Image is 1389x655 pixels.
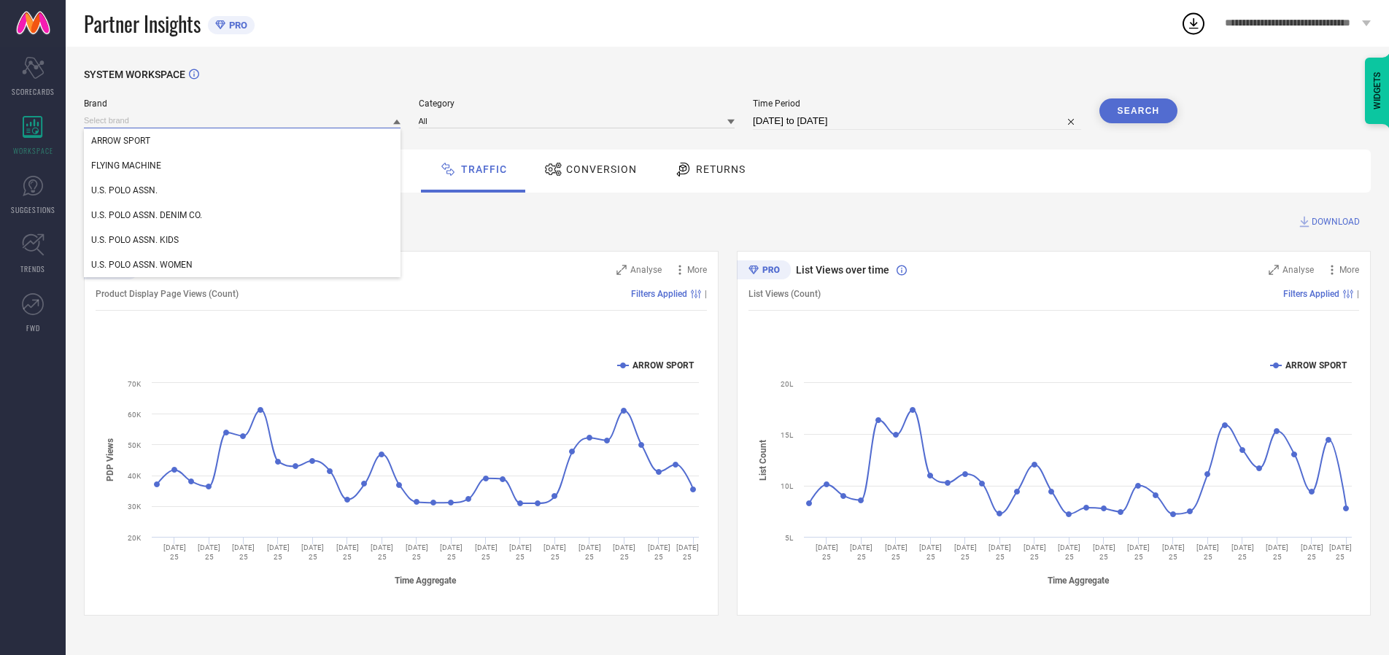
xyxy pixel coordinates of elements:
[648,543,670,561] text: [DATE] 25
[84,228,401,252] div: U.S. POLO ASSN. KIDS
[128,411,142,419] text: 60K
[1196,543,1219,561] text: [DATE] 25
[91,235,179,245] span: U.S. POLO ASSN. KIDS
[1266,543,1288,561] text: [DATE] 25
[128,534,142,542] text: 20K
[753,112,1081,130] input: Select time period
[815,543,837,561] text: [DATE] 25
[1283,289,1339,299] span: Filters Applied
[461,163,507,175] span: Traffic
[579,543,601,561] text: [DATE] 25
[20,263,45,274] span: TRENDS
[84,178,401,203] div: U.S. POLO ASSN.
[1282,265,1314,275] span: Analyse
[988,543,1011,561] text: [DATE] 25
[566,163,637,175] span: Conversion
[1300,543,1323,561] text: [DATE] 25
[850,543,873,561] text: [DATE] 25
[91,210,202,220] span: U.S. POLO ASSN. DENIM CO.
[919,543,942,561] text: [DATE] 25
[128,472,142,480] text: 40K
[1312,214,1360,229] span: DOWNLOAD
[696,163,746,175] span: Returns
[1339,265,1359,275] span: More
[163,543,186,561] text: [DATE] 25
[616,265,627,275] svg: Zoom
[631,289,687,299] span: Filters Applied
[953,543,976,561] text: [DATE] 25
[737,260,791,282] div: Premium
[84,203,401,228] div: U.S. POLO ASSN. DENIM CO.
[1092,543,1115,561] text: [DATE] 25
[1099,98,1178,123] button: Search
[91,136,150,146] span: ARROW SPORT
[84,153,401,178] div: FLYING MACHINE
[12,86,55,97] span: SCORECARDS
[1047,575,1109,586] tspan: Time Aggregate
[13,145,53,156] span: WORKSPACE
[748,289,821,299] span: List Views (Count)
[785,534,794,542] text: 5L
[1127,543,1150,561] text: [DATE] 25
[84,9,201,39] span: Partner Insights
[440,543,463,561] text: [DATE] 25
[1231,543,1253,561] text: [DATE] 25
[91,185,158,195] span: U.S. POLO ASSN.
[475,543,498,561] text: [DATE] 25
[91,260,193,270] span: U.S. POLO ASSN. WOMEN
[371,543,393,561] text: [DATE] 25
[128,441,142,449] text: 50K
[1269,265,1279,275] svg: Zoom
[1180,10,1207,36] div: Open download list
[613,543,635,561] text: [DATE] 25
[1058,543,1080,561] text: [DATE] 25
[336,543,359,561] text: [DATE] 25
[781,431,794,439] text: 15L
[1357,289,1359,299] span: |
[232,543,255,561] text: [DATE] 25
[406,543,428,561] text: [DATE] 25
[84,98,401,109] span: Brand
[753,98,1081,109] span: Time Period
[395,575,457,586] tspan: Time Aggregate
[758,439,768,480] tspan: List Count
[225,20,247,31] span: PRO
[105,438,115,481] tspan: PDP Views
[91,160,161,171] span: FLYING MACHINE
[1023,543,1045,561] text: [DATE] 25
[26,322,40,333] span: FWD
[84,69,185,80] span: SYSTEM WORKSPACE
[11,204,55,215] span: SUGGESTIONS
[630,265,662,275] span: Analyse
[543,543,566,561] text: [DATE] 25
[705,289,707,299] span: |
[632,360,694,371] text: ARROW SPORT
[884,543,907,561] text: [DATE] 25
[198,543,220,561] text: [DATE] 25
[128,503,142,511] text: 30K
[509,543,532,561] text: [DATE] 25
[419,98,735,109] span: Category
[1328,543,1351,561] text: [DATE] 25
[128,380,142,388] text: 70K
[796,264,889,276] span: List Views over time
[676,543,699,561] text: [DATE] 25
[84,128,401,153] div: ARROW SPORT
[267,543,290,561] text: [DATE] 25
[84,113,401,128] input: Select brand
[1285,360,1347,371] text: ARROW SPORT
[96,289,239,299] span: Product Display Page Views (Count)
[1161,543,1184,561] text: [DATE] 25
[301,543,324,561] text: [DATE] 25
[781,482,794,490] text: 10L
[781,380,794,388] text: 20L
[687,265,707,275] span: More
[84,252,401,277] div: U.S. POLO ASSN. WOMEN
